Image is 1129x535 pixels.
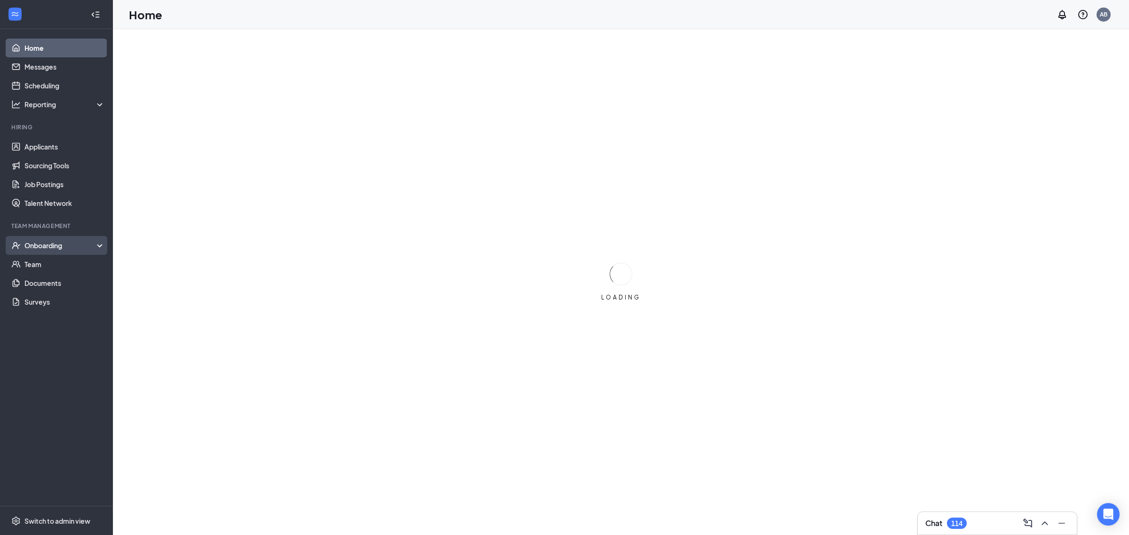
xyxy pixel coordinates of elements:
svg: ComposeMessage [1022,518,1034,529]
div: Reporting [24,100,105,109]
svg: UserCheck [11,241,21,250]
a: Surveys [24,292,105,311]
svg: WorkstreamLogo [10,9,20,19]
div: Hiring [11,123,103,131]
div: AB [1100,10,1107,18]
a: Team [24,255,105,274]
a: Applicants [24,137,105,156]
div: Switch to admin view [24,516,90,526]
button: ChevronUp [1037,516,1052,531]
a: Home [24,39,105,57]
svg: Minimize [1056,518,1067,529]
button: Minimize [1054,516,1069,531]
svg: QuestionInfo [1077,9,1089,20]
div: Open Intercom Messenger [1097,503,1120,526]
a: Scheduling [24,76,105,95]
svg: Settings [11,516,21,526]
a: Messages [24,57,105,76]
h1: Home [129,7,162,23]
svg: Analysis [11,100,21,109]
svg: Notifications [1057,9,1068,20]
button: ComposeMessage [1020,516,1035,531]
div: Onboarding [24,241,97,250]
h3: Chat [925,518,942,528]
a: Talent Network [24,194,105,212]
div: Team Management [11,222,103,230]
svg: ChevronUp [1039,518,1050,529]
a: Documents [24,274,105,292]
div: 114 [951,519,962,527]
a: Job Postings [24,175,105,194]
div: LOADING [597,293,644,301]
a: Sourcing Tools [24,156,105,175]
svg: Collapse [91,10,100,19]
